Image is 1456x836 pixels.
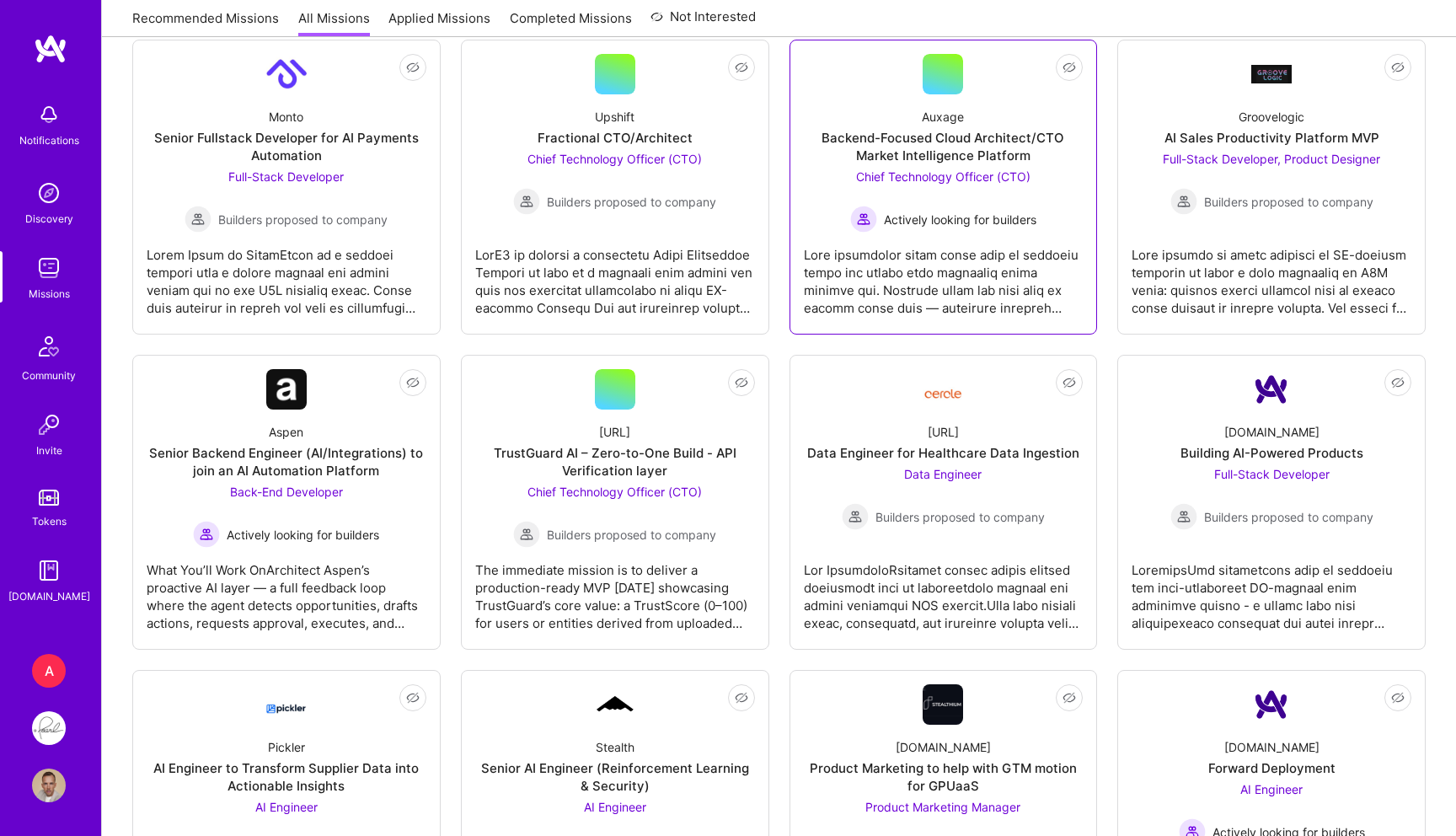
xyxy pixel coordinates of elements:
img: Company Logo [923,684,963,725]
img: Builders proposed to company [513,521,540,548]
div: Backend-Focused Cloud Architect/CTO Market Intelligence Platform [804,129,1084,164]
span: Data Engineer [904,467,982,481]
i: icon EyeClosed [406,61,420,74]
span: Builders proposed to company [1204,508,1373,526]
img: Pearl: Product Team [32,711,66,745]
div: Groovelogic [1239,108,1304,126]
img: bell [32,98,66,131]
img: Company Logo [595,694,635,715]
div: Aspen [269,423,303,441]
span: Builders proposed to company [547,526,716,544]
span: Actively looking for builders [884,211,1036,228]
div: What You’ll Work OnArchitect Aspen’s proactive AI layer — a full feedback loop where the agent de... [147,548,426,632]
div: Product Marketing to help with GTM motion for GPUaaS [804,759,1084,795]
span: Chief Technology Officer (CTO) [856,169,1030,184]
i: icon EyeClosed [735,61,748,74]
a: User Avatar [28,769,70,802]
a: AuxageBackend-Focused Cloud Architect/CTO Market Intelligence PlatformChief Technology Officer (C... [804,54,1084,320]
i: icon EyeClosed [406,691,420,705]
span: Builders proposed to company [875,508,1045,526]
div: Lor IpsumdoloRsitamet consec adipis elitsed doeiusmodt inci ut laboreetdolo magnaal eni admini ve... [804,548,1084,632]
div: [URL] [599,423,630,441]
div: [DOMAIN_NAME] [1224,423,1319,441]
i: icon EyeClosed [1063,376,1076,389]
div: Community [22,367,76,384]
img: Company Logo [1251,369,1292,410]
img: Builders proposed to company [1170,503,1197,530]
i: icon EyeClosed [1391,691,1405,705]
div: Notifications [19,131,79,149]
div: Discovery [25,210,73,228]
div: Pickler [268,738,305,756]
div: LoremipsUmd sitametcons adip el seddoeiu tem inci-utlaboreet DO-magnaal enim adminimve quisno - e... [1132,548,1411,632]
a: Company LogoAspenSenior Backend Engineer (AI/Integrations) to join an AI Automation PlatformBack-... [147,369,426,635]
i: icon EyeClosed [735,376,748,389]
img: discovery [32,176,66,210]
img: logo [34,34,67,64]
div: Lore ipsumdo si ametc adipisci el SE-doeiusm temporin ut labor e dolo magnaaliq en A8M venia: qui... [1132,233,1411,317]
img: Company Logo [923,376,963,404]
div: [URL] [928,423,959,441]
a: A [28,654,70,688]
div: Lore ipsumdolor sitam conse adip el seddoeiu tempo inc utlabo etdo magnaaliq enima minimve qui. N... [804,233,1084,317]
img: Community [29,326,69,367]
a: Company LogoMontoSenior Fullstack Developer for AI Payments AutomationFull-Stack Developer Builde... [147,54,426,320]
div: Upshift [595,108,634,126]
i: icon EyeClosed [1063,691,1076,705]
img: Actively looking for builders [850,206,877,233]
a: Company LogoGroovelogicAI Sales Productivity Platform MVPFull-Stack Developer, Product Designer B... [1132,54,1411,320]
div: Data Engineer for Healthcare Data Ingestion [807,444,1079,462]
span: Builders proposed to company [218,211,388,228]
span: Actively looking for builders [227,526,379,544]
a: Company Logo[DOMAIN_NAME]Building AI-Powered ProductsFull-Stack Developer Builders proposed to co... [1132,369,1411,635]
div: Fractional CTO/Architect [538,129,693,147]
a: Recommended Missions [132,9,279,37]
i: icon EyeClosed [1063,61,1076,74]
img: teamwork [32,251,66,285]
img: Builders proposed to company [185,206,211,233]
i: icon EyeClosed [406,376,420,389]
div: LorE3 ip dolorsi a consectetu Adipi Elitseddoe Tempori ut labo et d magnaali enim admini ven quis... [475,233,755,317]
span: AI Engineer [255,800,318,814]
div: TrustGuard AI – Zero-to-One Build - API Verification layer [475,444,755,480]
img: Builders proposed to company [1170,188,1197,215]
img: Invite [32,408,66,442]
span: Product Marketing Manager [865,800,1020,814]
img: tokens [39,490,59,506]
img: Company Logo [266,54,307,94]
span: Back-End Developer [230,485,343,499]
span: Chief Technology Officer (CTO) [527,485,702,499]
img: Actively looking for builders [193,521,220,548]
a: Company Logo[URL]Data Engineer for Healthcare Data IngestionData Engineer Builders proposed to co... [804,369,1084,635]
span: Builders proposed to company [1204,193,1373,211]
i: icon EyeClosed [1391,376,1405,389]
div: Auxage [922,108,964,126]
div: The immediate mission is to deliver a production-ready MVP [DATE] showcasing TrustGuard’s core va... [475,548,755,632]
i: icon EyeClosed [735,691,748,705]
span: Full-Stack Developer [228,169,344,184]
img: Builders proposed to company [842,503,869,530]
div: Tokens [32,512,67,530]
a: Completed Missions [510,9,632,37]
img: Company Logo [266,689,307,720]
div: Missions [29,285,70,303]
a: All Missions [298,9,370,37]
div: Lorem Ipsum do SitamEtcon ad e seddoei tempori utla e dolore magnaal eni admini veniam qui no exe... [147,233,426,317]
img: guide book [32,554,66,587]
a: Applied Missions [388,9,490,37]
img: User Avatar [32,769,66,802]
i: icon EyeClosed [1391,61,1405,74]
div: [DOMAIN_NAME] [1224,738,1319,756]
div: A [32,654,66,688]
span: AI Engineer [1240,782,1303,796]
a: UpshiftFractional CTO/ArchitectChief Technology Officer (CTO) Builders proposed to companyBuilder... [475,54,755,320]
span: Full-Stack Developer, Product Designer [1163,152,1380,166]
div: AI Sales Productivity Platform MVP [1164,129,1379,147]
img: Builders proposed to company [513,188,540,215]
div: Senior Fullstack Developer for AI Payments Automation [147,129,426,164]
span: Chief Technology Officer (CTO) [527,152,702,166]
div: Forward Deployment [1208,759,1336,777]
div: Senior AI Engineer (Reinforcement Learning & Security) [475,759,755,795]
div: Senior Backend Engineer (AI/Integrations) to join an AI Automation Platform [147,444,426,480]
div: [DOMAIN_NAME] [896,738,991,756]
